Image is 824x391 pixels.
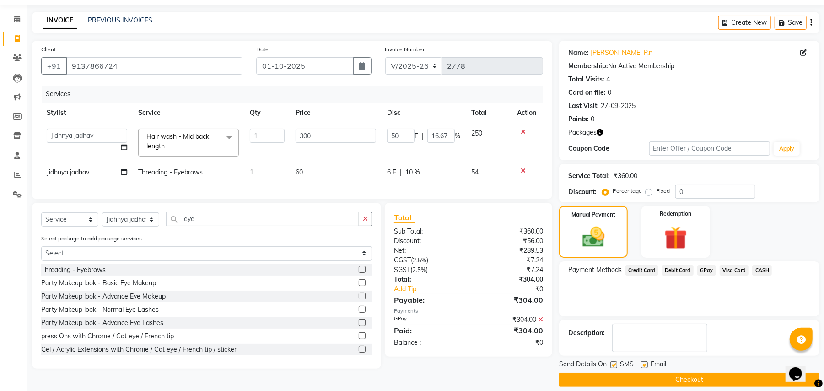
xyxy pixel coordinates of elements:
[469,325,550,336] div: ₹304.00
[568,88,606,98] div: Card on file:
[606,75,610,84] div: 4
[471,168,479,176] span: 54
[385,45,425,54] label: Invoice Number
[568,144,649,153] div: Coupon Code
[387,246,469,255] div: Net:
[387,236,469,246] div: Discount:
[41,331,174,341] div: press Ons with Chrome / Cat eye / French tip
[387,265,469,275] div: ( )
[387,227,469,236] div: Sub Total:
[571,211,615,219] label: Manual Payment
[412,266,426,273] span: 2.5%
[469,227,550,236] div: ₹360.00
[469,255,550,265] div: ₹7.24
[41,292,166,301] div: Party Makeup look - Advance Eye Makeup
[296,168,303,176] span: 60
[471,129,482,137] span: 250
[394,213,415,223] span: Total
[469,246,550,255] div: ₹289.53
[387,325,469,336] div: Paid:
[568,48,589,58] div: Name:
[138,168,203,176] span: Threading - Eyebrows
[256,45,269,54] label: Date
[244,103,290,123] th: Qty
[413,256,426,264] span: 2.5%
[422,131,424,141] span: |
[88,16,152,24] a: PREVIOUS INVOICES
[405,168,420,177] span: 10 %
[512,103,543,123] th: Action
[568,265,622,275] span: Payment Methods
[42,86,550,103] div: Services
[41,265,106,275] div: Threading - Eyebrows
[387,294,469,305] div: Payable:
[47,168,89,176] span: Jidhnya jadhav
[649,141,770,156] input: Enter Offer / Coupon Code
[41,57,67,75] button: +91
[591,48,652,58] a: [PERSON_NAME] P.n
[387,255,469,265] div: ( )
[620,359,634,371] span: SMS
[66,57,242,75] input: Search by Name/Mobile/Email/Code
[614,171,637,181] div: ₹360.00
[651,359,666,371] span: Email
[660,210,691,218] label: Redemption
[568,171,610,181] div: Service Total:
[482,284,550,294] div: ₹0
[133,103,244,123] th: Service
[165,142,169,150] a: x
[41,305,159,315] div: Party Makeup look - Normal Eye Lashes
[382,103,466,123] th: Disc
[657,223,695,252] img: _gift.svg
[559,359,607,371] span: Send Details On
[387,284,482,294] a: Add Tip
[568,61,608,71] div: Membership:
[250,168,253,176] span: 1
[387,275,469,284] div: Total:
[568,128,597,137] span: Packages
[720,265,749,276] span: Visa Card
[469,294,550,305] div: ₹304.00
[43,12,77,29] a: INVOICE
[415,131,418,141] span: F
[41,318,163,328] div: Party Makeup look - Advance Eye Lashes
[394,307,543,315] div: Payments
[568,75,604,84] div: Total Visits:
[394,256,411,264] span: CGST
[568,187,597,197] div: Discount:
[41,278,156,288] div: Party Makeup look - Basic Eye Makeup
[752,265,772,276] span: CASH
[41,103,133,123] th: Stylist
[469,338,550,348] div: ₹0
[387,168,396,177] span: 6 F
[568,101,599,111] div: Last Visit:
[608,88,611,98] div: 0
[786,354,815,382] iframe: chat widget
[591,114,594,124] div: 0
[469,236,550,246] div: ₹56.00
[394,266,410,274] span: SGST
[568,328,605,338] div: Description:
[469,315,550,325] div: ₹304.00
[387,338,469,348] div: Balance :
[774,142,800,156] button: Apply
[466,103,512,123] th: Total
[41,234,142,243] label: Select package to add package services
[656,187,670,195] label: Fixed
[601,101,636,111] div: 27-09-2025
[387,315,469,325] div: GPay
[662,265,694,276] span: Debit Card
[469,265,550,275] div: ₹7.24
[697,265,716,276] span: GPay
[146,132,209,150] span: Hair wash - Mid back length
[568,114,589,124] div: Points:
[559,373,819,387] button: Checkout
[469,275,550,284] div: ₹304.00
[41,45,56,54] label: Client
[41,345,237,354] div: Gel / Acrylic Extensions with Chrome / Cat eye / French tip / sticker
[400,168,402,177] span: |
[775,16,807,30] button: Save
[718,16,771,30] button: Create New
[625,265,658,276] span: Credit Card
[290,103,382,123] th: Price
